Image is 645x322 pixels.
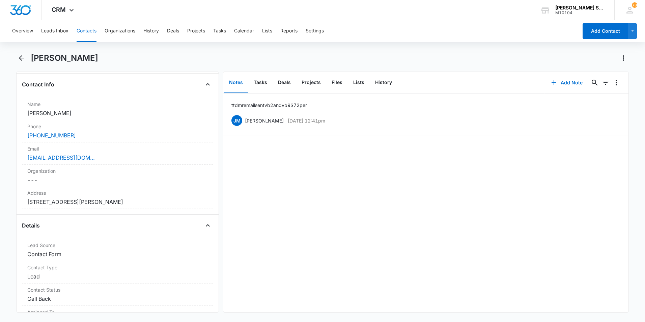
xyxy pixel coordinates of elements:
[187,20,205,42] button: Projects
[27,189,208,196] label: Address
[234,20,254,42] button: Calendar
[288,117,325,124] p: [DATE] 12:41pm
[16,53,27,63] button: Back
[105,20,135,42] button: Organizations
[224,72,248,93] button: Notes
[27,286,208,293] label: Contact Status
[348,72,370,93] button: Lists
[618,53,629,63] button: Actions
[143,20,159,42] button: History
[27,295,208,303] dd: Call Back
[27,109,208,117] dd: [PERSON_NAME]
[248,72,273,93] button: Tasks
[202,220,213,231] button: Close
[273,72,296,93] button: Deals
[611,77,622,88] button: Overflow Menu
[632,2,637,8] span: 73
[22,284,213,306] div: Contact StatusCall Back
[583,23,628,39] button: Add Contact
[77,20,96,42] button: Contacts
[22,98,213,120] div: Name[PERSON_NAME]
[27,308,208,316] label: Assigned To
[202,79,213,90] button: Close
[22,142,213,165] div: Email[EMAIL_ADDRESS][DOMAIN_NAME]
[231,115,242,126] span: JM
[27,131,76,139] a: [PHONE_NUMBER]
[27,242,208,249] label: Lead Source
[22,165,213,187] div: Organization---
[22,120,213,142] div: Phone[PHONE_NUMBER]
[22,221,40,230] h4: Details
[326,72,348,93] button: Files
[22,261,213,284] div: Contact TypeLead
[22,239,213,261] div: Lead SourceContact Form
[27,101,208,108] label: Name
[41,20,68,42] button: Leads Inbox
[22,187,213,209] div: Address[STREET_ADDRESS][PERSON_NAME]
[245,117,284,124] p: [PERSON_NAME]
[280,20,298,42] button: Reports
[600,77,611,88] button: Filters
[27,176,208,184] dd: ---
[306,20,324,42] button: Settings
[632,2,637,8] div: notifications count
[31,53,98,63] h1: [PERSON_NAME]
[27,250,208,258] dd: Contact Form
[213,20,226,42] button: Tasks
[27,198,208,206] dd: [STREET_ADDRESS][PERSON_NAME]
[22,80,54,88] h4: Contact Info
[27,154,95,162] a: [EMAIL_ADDRESS][DOMAIN_NAME]
[544,75,589,91] button: Add Note
[555,10,605,15] div: account id
[589,77,600,88] button: Search...
[167,20,179,42] button: Deals
[12,20,33,42] button: Overview
[231,102,307,109] p: ttd mr email sent vb2 and vb9 $72 per
[370,72,397,93] button: History
[27,264,208,271] label: Contact Type
[27,167,208,175] label: Organization
[52,6,66,13] span: CRM
[27,145,208,152] label: Email
[27,272,208,280] dd: Lead
[27,123,208,130] label: Phone
[262,20,272,42] button: Lists
[555,5,605,10] div: account name
[296,72,326,93] button: Projects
